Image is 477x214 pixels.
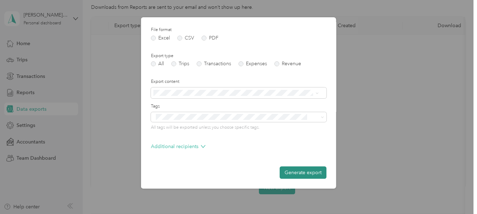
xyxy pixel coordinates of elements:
button: Generate export [280,166,326,179]
label: Excel [151,36,170,41]
label: CSV [177,36,194,41]
label: Export content [151,79,326,85]
label: File format [151,27,326,33]
label: Revenue [274,61,301,66]
label: Export type [151,53,326,59]
iframe: Everlance-gr Chat Button Frame [438,175,477,214]
label: All [151,61,164,66]
label: Tags [151,103,326,110]
p: Additional recipients [151,143,205,150]
label: Transactions [197,61,231,66]
label: Expenses [238,61,267,66]
label: Trips [171,61,189,66]
p: All tags will be exported unless you choose specific tags. [151,124,326,131]
label: PDF [202,36,218,41]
